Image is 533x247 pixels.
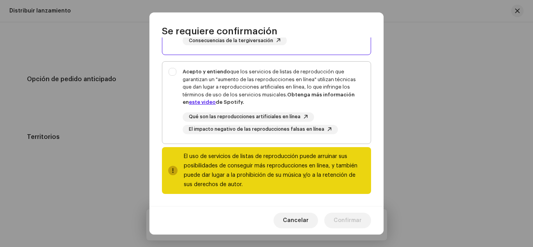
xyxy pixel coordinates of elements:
span: El impacto negativo de las reproducciones falsas en línea [189,127,324,132]
div: que los servicios de listas de reproducción que garantizan un "aumento de las reproducciones en l... [183,68,364,106]
strong: Acepto y entiendo [183,69,230,74]
div: El uso de servicios de listas de reproducción puede arruinar sus posibilidades de conseguir más r... [184,152,365,189]
strong: Obtenga más información en de Spotify. [183,92,355,105]
button: Cancelar [274,213,318,228]
span: Qué son las reproducciones artificiales en línea [189,114,300,119]
a: este video [189,100,216,105]
button: Confirmar [324,213,371,228]
span: Cancelar [283,213,309,228]
span: Confirmar [334,213,362,228]
span: Consecuencias de la tergiversación [189,38,273,43]
p-togglebutton: Acepto y entiendoque los servicios de listas de reproducción que garantizan un "aumento de las re... [162,61,371,144]
span: Se requiere confirmación [162,25,277,37]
